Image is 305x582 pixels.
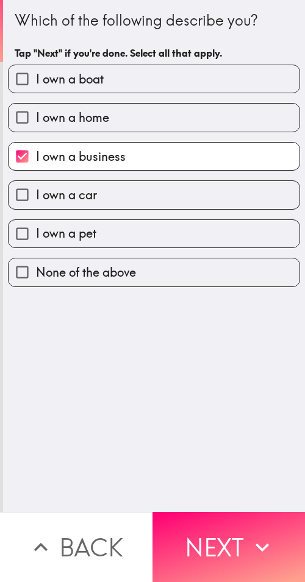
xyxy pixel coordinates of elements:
button: I own a car [9,181,300,208]
div: Which of the following describe you? [15,10,293,31]
button: I own a boat [9,65,300,93]
button: None of the above [9,258,300,286]
span: I own a boat [36,71,104,88]
h6: Tap "Next" if you're done. Select all that apply. [15,46,293,60]
span: I own a pet [36,225,96,242]
button: I own a home [9,104,300,131]
span: None of the above [36,264,136,281]
span: I own a car [36,186,97,204]
span: I own a business [36,148,126,165]
button: I own a business [9,143,300,170]
button: Next [152,512,305,582]
span: I own a home [36,109,109,126]
button: I own a pet [9,220,300,247]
